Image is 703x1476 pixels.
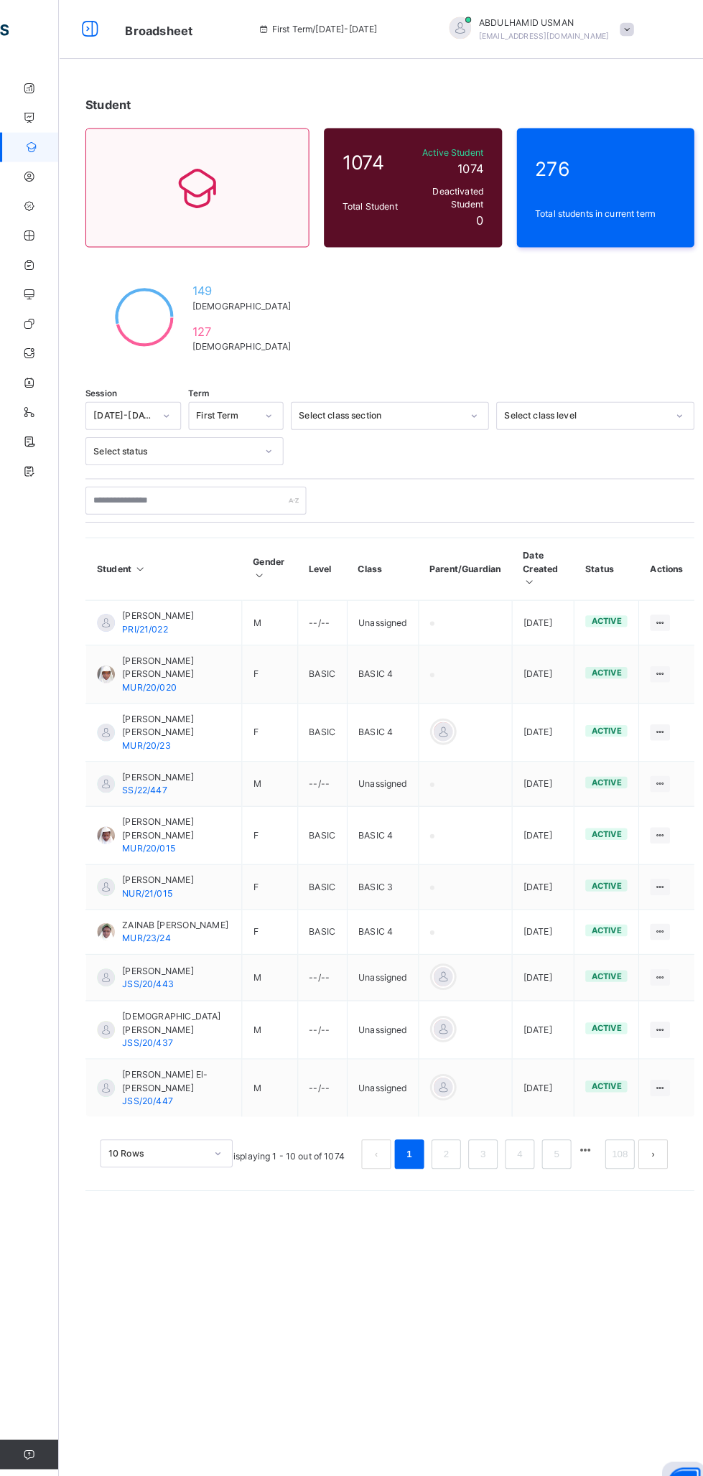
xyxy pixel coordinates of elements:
span: active [577,998,606,1008]
td: [DATE] [499,630,560,686]
span: [PERSON_NAME] El-[PERSON_NAME] [119,1042,225,1068]
span: Deactivated Student [395,180,472,206]
td: [DATE] [499,976,560,1033]
td: BASIC [290,686,338,743]
li: 1 [385,1111,414,1140]
li: 3 [457,1111,485,1140]
li: 108 [590,1111,619,1140]
span: MUR/20/015 [119,822,171,833]
td: [DATE] [499,931,560,976]
th: Student [84,525,236,586]
div: First Term [192,399,251,412]
li: 上一页 [353,1111,381,1140]
td: BASIC 3 [338,844,408,887]
span: Session [83,378,114,390]
span: active [577,902,606,912]
td: Unassigned [338,931,408,976]
th: Level [290,525,338,586]
span: active [577,859,606,869]
td: [DATE] [499,686,560,743]
a: 108 [592,1116,617,1135]
td: BASIC 4 [338,787,408,844]
td: BASIC [290,887,338,931]
span: 0 [465,207,472,222]
td: [DATE] [499,787,560,844]
td: F [236,844,291,887]
button: Open asap [646,1426,689,1469]
span: JSS/20/447 [119,1068,169,1079]
span: 149 [187,275,284,292]
div: Select status [91,434,250,447]
span: JSS/20/437 [119,1012,169,1022]
th: Class [338,525,408,586]
td: Unassigned [338,743,408,787]
td: M [236,931,291,976]
td: M [236,1033,291,1090]
button: next page [623,1111,651,1140]
span: [DEMOGRAPHIC_DATA] [187,292,284,305]
td: --/-- [290,976,338,1033]
li: Displaying 1 - 10 out of 1074 [210,1111,347,1140]
th: Date Created [499,525,560,586]
td: BASIC 4 [338,686,408,743]
span: Total students in current term [522,202,660,215]
span: active [577,708,606,718]
a: 5 [536,1116,549,1135]
span: active [577,947,606,957]
span: [PERSON_NAME] [PERSON_NAME] [119,638,225,664]
span: [PERSON_NAME] [PERSON_NAME] [119,795,225,821]
td: BASIC [290,630,338,686]
span: MUR/20/23 [119,721,167,732]
span: NUR/21/015 [119,866,168,877]
span: active [577,1055,606,1065]
li: 4 [493,1111,521,1140]
span: Term [184,378,205,390]
i: Sort in Ascending Order [247,556,259,566]
td: [DATE] [499,1033,560,1090]
th: Status [560,525,623,586]
td: [DATE] [499,586,560,630]
span: active [577,651,606,661]
td: BASIC 4 [338,887,408,931]
li: 5 [529,1111,557,1140]
a: 3 [464,1116,478,1135]
div: Total Student [330,192,391,212]
td: F [236,887,291,931]
div: Select class level [492,399,651,412]
li: 下一页 [623,1111,651,1140]
td: M [236,976,291,1033]
span: active [577,808,606,818]
td: M [236,586,291,630]
span: [PERSON_NAME] [119,940,189,953]
th: Parent/Guardian [408,525,499,586]
span: [PERSON_NAME] [PERSON_NAME] [119,695,225,721]
td: Unassigned [338,1033,408,1090]
span: SS/22/447 [119,765,163,776]
span: JSS/20/443 [119,954,169,965]
span: session/term information [251,22,368,35]
button: prev page [353,1111,381,1140]
td: --/-- [290,743,338,787]
th: Gender [236,525,291,586]
span: MUR/23/24 [119,910,167,920]
span: ZAINAB [PERSON_NAME] [119,896,223,909]
span: 1074 [334,144,388,172]
td: Unassigned [338,586,408,630]
div: [DATE]-[DATE] [91,399,150,412]
span: 276 [522,151,660,179]
span: 127 [187,314,284,332]
div: 10 Rows [106,1118,200,1131]
td: [DATE] [499,743,560,787]
span: active [577,601,606,611]
span: [PERSON_NAME] [119,752,189,765]
span: MUR/20/020 [119,665,172,676]
span: [DEMOGRAPHIC_DATA][PERSON_NAME] [119,985,225,1011]
i: Sort in Ascending Order [131,549,143,560]
td: BASIC [290,844,338,887]
td: --/-- [290,1033,338,1090]
td: [DATE] [499,844,560,887]
span: [EMAIL_ADDRESS][DOMAIN_NAME] [467,31,594,39]
span: Active Student [395,143,472,156]
td: BASIC 4 [338,630,408,686]
span: [PERSON_NAME] [119,594,189,607]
